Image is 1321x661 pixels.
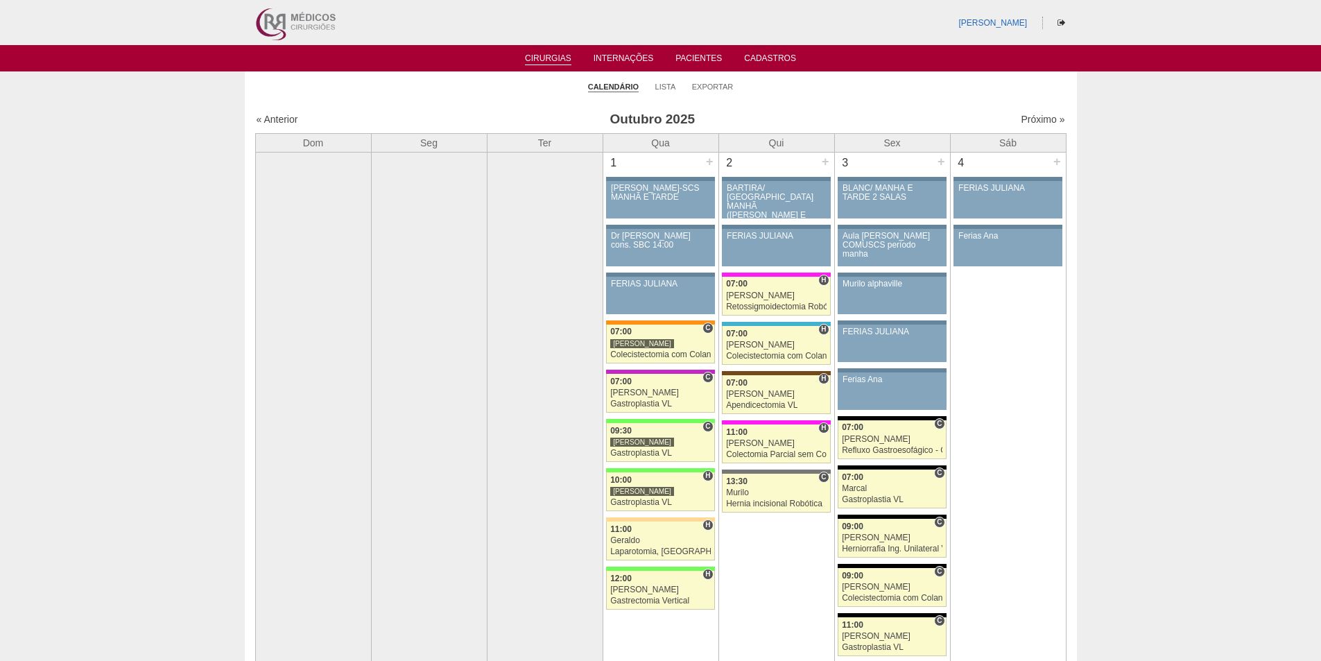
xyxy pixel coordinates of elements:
[692,82,734,92] a: Exportar
[842,422,863,432] span: 07:00
[722,326,830,365] a: H 07:00 [PERSON_NAME] Colecistectomia com Colangiografia VL
[726,291,827,300] div: [PERSON_NAME]
[838,519,946,558] a: C 09:00 [PERSON_NAME] Herniorrafia Ing. Unilateral VL
[838,617,946,656] a: C 11:00 [PERSON_NAME] Gastroplastia VL
[838,515,946,519] div: Key: Blanc
[935,153,947,171] div: +
[450,110,854,130] h3: Outubro 2025
[843,184,942,202] div: BLANC/ MANHÃ E TARDE 2 SALAS
[606,229,714,266] a: Dr [PERSON_NAME] cons. SBC 14:00
[838,229,946,266] a: Aula [PERSON_NAME] COMUSCS período manha
[842,643,942,652] div: Gastroplastia VL
[702,520,713,531] span: Hospital
[525,53,571,65] a: Cirurgias
[838,181,946,218] a: BLANC/ MANHÃ E TARDE 2 SALAS
[818,373,829,384] span: Hospital
[722,474,830,513] a: C 13:30 Murilo Hernia incisional Robótica
[606,571,714,610] a: H 12:00 [PERSON_NAME] Gastrectomia Vertical
[726,352,827,361] div: Colecistectomia com Colangiografia VL
[934,566,944,577] span: Consultório
[835,153,856,173] div: 3
[842,472,863,482] span: 07:00
[722,277,830,316] a: H 07:00 [PERSON_NAME] Retossigmoidectomia Robótica
[953,181,1062,218] a: FERIAS JULIANA
[606,472,714,511] a: H 10:00 [PERSON_NAME] Gastroplastia VL
[953,177,1062,181] div: Key: Aviso
[838,277,946,314] a: Murilo alphaville
[603,133,718,152] th: Qua
[934,418,944,429] span: Consultório
[958,232,1057,241] div: Ferias Ana
[842,594,942,603] div: Colecistectomia com Colangiografia VL
[606,277,714,314] a: FERIAS JULIANA
[843,280,942,289] div: Murilo alphaville
[953,225,1062,229] div: Key: Aviso
[838,273,946,277] div: Key: Aviso
[934,467,944,479] span: Consultório
[726,488,827,497] div: Murilo
[838,613,946,617] div: Key: Blanc
[838,225,946,229] div: Key: Aviso
[702,569,713,580] span: Hospital
[726,439,827,448] div: [PERSON_NAME]
[934,517,944,528] span: Consultório
[727,184,826,239] div: BARTIRA/ [GEOGRAPHIC_DATA] MANHÃ ([PERSON_NAME] E ANA)/ SANTA JOANA -TARDE
[818,472,829,483] span: Consultório
[594,53,654,67] a: Internações
[958,184,1057,193] div: FERIAS JULIANA
[834,133,950,152] th: Sex
[606,181,714,218] a: [PERSON_NAME]-SCS MANHÃ E TARDE
[722,420,830,424] div: Key: Pro Matre
[606,468,714,472] div: Key: Brasil
[610,524,632,534] span: 11:00
[843,375,942,384] div: Ferias Ana
[603,153,625,173] div: 1
[1021,114,1064,125] a: Próximo »
[843,232,942,259] div: Aula [PERSON_NAME] COMUSCS período manha
[610,400,711,409] div: Gastroplastia VL
[606,325,714,363] a: C 07:00 [PERSON_NAME] Colecistectomia com Colangiografia VL
[726,341,827,350] div: [PERSON_NAME]
[838,368,946,372] div: Key: Aviso
[719,153,741,173] div: 2
[606,419,714,423] div: Key: Brasil
[702,421,713,432] span: Consultório
[726,401,827,410] div: Apendicectomia VL
[675,53,722,67] a: Pacientes
[958,18,1027,28] a: [PERSON_NAME]
[838,420,946,459] a: C 07:00 [PERSON_NAME] Refluxo Gastroesofágico - Cirurgia VL
[610,585,711,594] div: [PERSON_NAME]
[611,184,710,202] div: [PERSON_NAME]-SCS MANHÃ E TARDE
[722,322,830,326] div: Key: Neomater
[726,378,748,388] span: 07:00
[842,620,863,630] span: 11:00
[606,567,714,571] div: Key: Brasil
[611,280,710,289] div: FERIAS JULIANA
[722,181,830,218] a: BARTIRA/ [GEOGRAPHIC_DATA] MANHÃ ([PERSON_NAME] E ANA)/ SANTA JOANA -TARDE
[842,522,863,531] span: 09:00
[838,465,946,470] div: Key: Blanc
[744,53,796,67] a: Cadastros
[726,279,748,289] span: 07:00
[606,423,714,462] a: C 09:30 [PERSON_NAME] Gastroplastia VL
[842,446,942,455] div: Refluxo Gastroesofágico - Cirurgia VL
[727,232,826,241] div: FERIAS JULIANA
[610,338,674,349] div: [PERSON_NAME]
[610,327,632,336] span: 07:00
[610,475,632,485] span: 10:00
[610,449,711,458] div: Gastroplastia VL
[610,377,632,386] span: 07:00
[1057,19,1065,27] i: Sair
[610,498,711,507] div: Gastroplastia VL
[487,133,603,152] th: Ter
[842,484,942,493] div: Marcal
[655,82,676,92] a: Lista
[1051,153,1063,171] div: +
[838,372,946,410] a: Ferias Ana
[838,325,946,362] a: FERIAS JULIANA
[842,583,942,592] div: [PERSON_NAME]
[842,571,863,581] span: 09:00
[722,424,830,463] a: H 11:00 [PERSON_NAME] Colectomia Parcial sem Colostomia VL
[610,486,674,497] div: [PERSON_NAME]
[702,470,713,481] span: Hospital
